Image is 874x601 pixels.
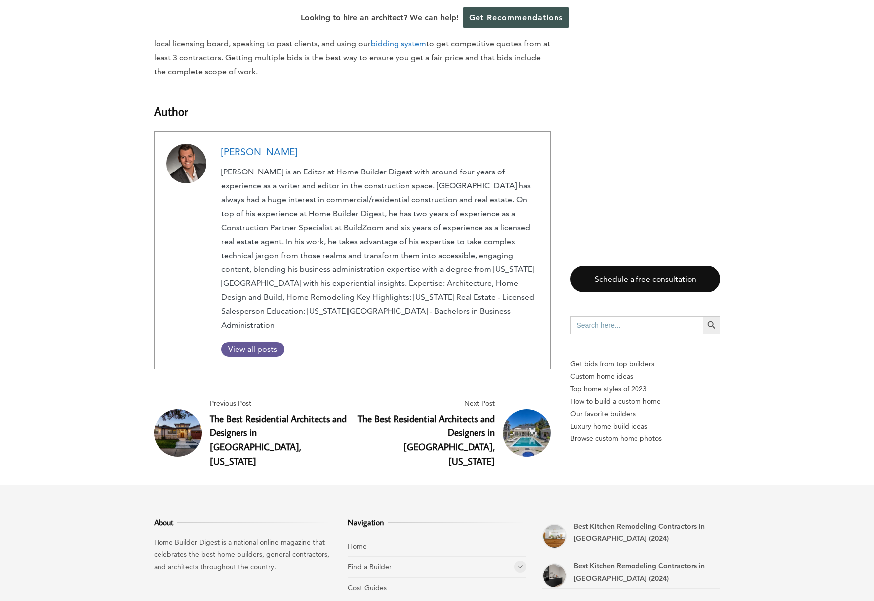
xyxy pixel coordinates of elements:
[570,408,720,420] a: Our favorite builders
[574,561,705,583] a: Best Kitchen Remodeling Contractors in [GEOGRAPHIC_DATA] (2024)
[570,266,720,292] a: Schedule a free consultation
[570,316,703,334] input: Search here...
[210,412,347,467] a: The Best Residential Architects and Designers in [GEOGRAPHIC_DATA], [US_STATE]
[356,397,495,410] span: Next Post
[348,562,392,571] a: Find a Builder
[570,370,720,383] a: Custom home ideas
[221,146,297,158] a: [PERSON_NAME]
[574,522,705,543] a: Best Kitchen Remodeling Contractors in [GEOGRAPHIC_DATA] (2024)
[221,342,284,357] a: View all posts
[542,563,567,588] a: Best Kitchen Remodeling Contractors in Plantation (2024)
[570,358,720,370] p: Get bids from top builders
[570,432,720,445] a: Browse custom home photos
[154,23,551,79] p: If you are thinking about , we recommend checking each builder’s license with the local licensing...
[154,536,332,573] p: Home Builder Digest is a national online magazine that celebrates the best home builders, general...
[570,395,720,408] a: How to build a custom home
[706,320,717,331] svg: Search
[401,39,426,48] u: system
[348,542,367,551] a: Home
[154,516,332,528] h3: About
[371,39,399,48] u: bidding
[570,420,720,432] a: Luxury home build ideas
[221,344,284,354] span: View all posts
[154,90,551,120] h3: Author
[542,524,567,549] a: Best Kitchen Remodeling Contractors in Doral (2024)
[348,516,526,528] h3: Navigation
[221,165,538,332] p: [PERSON_NAME] is an Editor at Home Builder Digest with around four years of experience as a write...
[463,7,569,28] a: Get Recommendations
[358,412,495,467] a: The Best Residential Architects and Designers in [GEOGRAPHIC_DATA], [US_STATE]
[348,583,387,592] a: Cost Guides
[210,397,348,410] span: Previous Post
[570,383,720,395] a: Top home styles of 2023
